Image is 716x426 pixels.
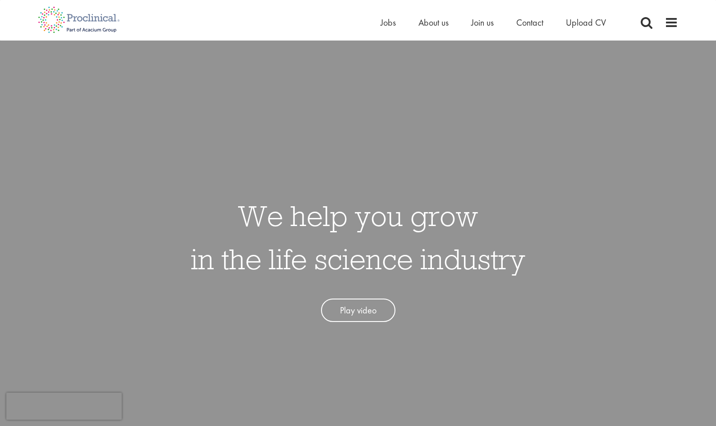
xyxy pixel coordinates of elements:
[516,17,543,28] a: Contact
[471,17,494,28] a: Join us
[321,299,395,322] a: Play video
[191,194,525,281] h1: We help you grow in the life science industry
[418,17,449,28] a: About us
[566,17,606,28] a: Upload CV
[381,17,396,28] a: Jobs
